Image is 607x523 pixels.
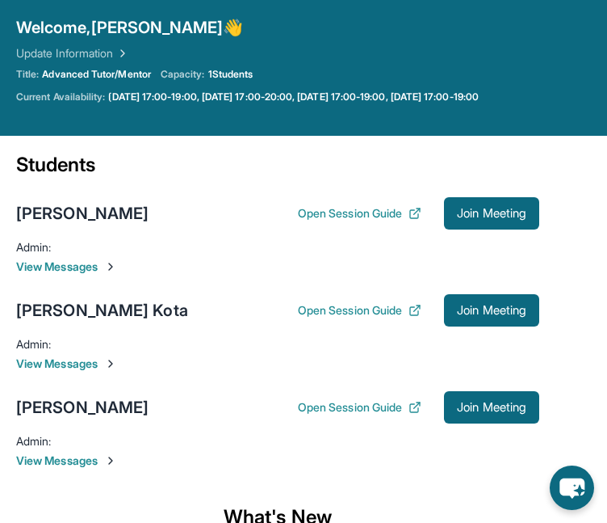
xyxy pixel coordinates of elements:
[16,396,149,419] div: [PERSON_NAME]
[16,453,539,469] span: View Messages
[104,357,117,370] img: Chevron-Right
[444,197,539,230] button: Join Meeting
[16,259,539,275] span: View Messages
[104,260,117,273] img: Chevron-Right
[457,306,526,315] span: Join Meeting
[42,68,150,81] span: Advanced Tutor/Mentor
[108,91,478,103] a: [DATE] 17:00-19:00, [DATE] 17:00-20:00, [DATE] 17:00-19:00, [DATE] 17:00-19:00
[16,45,129,61] a: Update Information
[444,391,539,424] button: Join Meeting
[16,91,105,103] span: Current Availability:
[298,205,421,221] button: Open Session Guide
[298,302,421,318] button: Open Session Guide
[16,152,539,188] div: Students
[298,399,421,415] button: Open Session Guide
[208,68,253,81] span: 1 Students
[16,240,51,254] span: Admin :
[16,337,51,351] span: Admin :
[113,45,129,61] img: Chevron Right
[16,356,539,372] span: View Messages
[16,299,188,322] div: [PERSON_NAME] Kota
[16,202,149,225] div: [PERSON_NAME]
[16,16,244,39] span: Welcome, [PERSON_NAME] 👋
[161,68,205,81] span: Capacity:
[550,466,594,510] button: chat-button
[444,294,539,327] button: Join Meeting
[457,209,526,218] span: Join Meeting
[457,403,526,412] span: Join Meeting
[104,454,117,467] img: Chevron-Right
[16,68,39,81] span: Title:
[16,434,51,448] span: Admin :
